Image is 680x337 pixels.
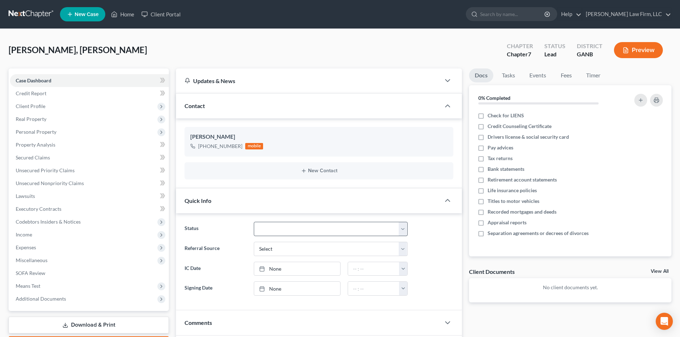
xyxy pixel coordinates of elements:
div: Updates & News [185,77,432,85]
div: [PHONE_NUMBER] [198,143,242,150]
span: Check for LIENS [488,112,524,119]
p: No client documents yet. [475,284,666,291]
div: District [577,42,603,50]
span: Executory Contracts [16,206,61,212]
button: Preview [614,42,663,58]
div: Chapter [507,42,533,50]
a: Case Dashboard [10,74,169,87]
a: [PERSON_NAME] Law Firm, LLC [582,8,671,21]
div: Client Documents [469,268,515,275]
a: Credit Report [10,87,169,100]
span: Secured Claims [16,154,50,160]
input: -- : -- [348,282,399,295]
span: Client Profile [16,103,45,109]
span: Case Dashboard [16,77,51,83]
span: Unsecured Priority Claims [16,167,75,173]
input: Search by name... [480,7,545,21]
span: 7 [528,51,531,57]
span: Additional Documents [16,296,66,302]
span: Miscellaneous [16,257,47,263]
a: SOFA Review [10,267,169,280]
div: Status [544,42,565,50]
a: Executory Contracts [10,203,169,215]
span: Bank statements [488,165,524,173]
a: Download & Print [9,317,169,333]
span: Means Test [16,283,40,289]
span: Drivers license & social security card [488,133,569,141]
label: Status [181,222,250,236]
span: Quick Info [185,197,211,204]
a: None [254,262,340,276]
span: Credit Report [16,90,46,96]
a: Unsecured Nonpriority Claims [10,177,169,190]
strong: 0% Completed [478,95,510,101]
span: Contact [185,102,205,109]
a: Property Analysis [10,138,169,151]
span: [PERSON_NAME], [PERSON_NAME] [9,45,147,55]
span: Retirement account statements [488,176,557,183]
div: mobile [245,143,263,149]
div: [PERSON_NAME] [190,133,448,141]
span: Recorded mortgages and deeds [488,208,556,215]
span: Pay advices [488,144,513,151]
span: Titles to motor vehicles [488,198,539,205]
a: View All [651,269,669,274]
span: New Case [75,12,99,17]
span: Expenses [16,244,36,250]
div: Open Intercom Messenger [656,313,673,330]
span: Unsecured Nonpriority Claims [16,180,84,186]
a: Tasks [496,68,521,82]
label: IC Date [181,262,250,276]
span: Credit Counseling Certificate [488,123,551,130]
button: New Contact [190,168,448,174]
a: Lawsuits [10,190,169,203]
span: Appraisal reports [488,219,527,226]
span: Comments [185,319,212,326]
span: Income [16,231,32,238]
label: Signing Date [181,281,250,296]
a: None [254,282,340,295]
div: GANB [577,50,603,58]
a: Help [558,8,581,21]
a: Timer [580,68,606,82]
span: Separation agreements or decrees of divorces [488,230,589,237]
span: SOFA Review [16,270,45,276]
a: Unsecured Priority Claims [10,164,169,177]
a: Docs [469,68,493,82]
span: Real Property [16,116,46,122]
a: Fees [555,68,578,82]
a: Secured Claims [10,151,169,164]
div: Lead [544,50,565,58]
span: Personal Property [16,129,56,135]
label: Referral Source [181,242,250,256]
input: -- : -- [348,262,399,276]
a: Client Portal [138,8,184,21]
span: Lawsuits [16,193,35,199]
span: Property Analysis [16,142,55,148]
div: Chapter [507,50,533,58]
a: Events [524,68,552,82]
span: Life insurance policies [488,187,537,194]
span: Tax returns [488,155,513,162]
span: Codebtors Insiders & Notices [16,219,81,225]
a: Home [107,8,138,21]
